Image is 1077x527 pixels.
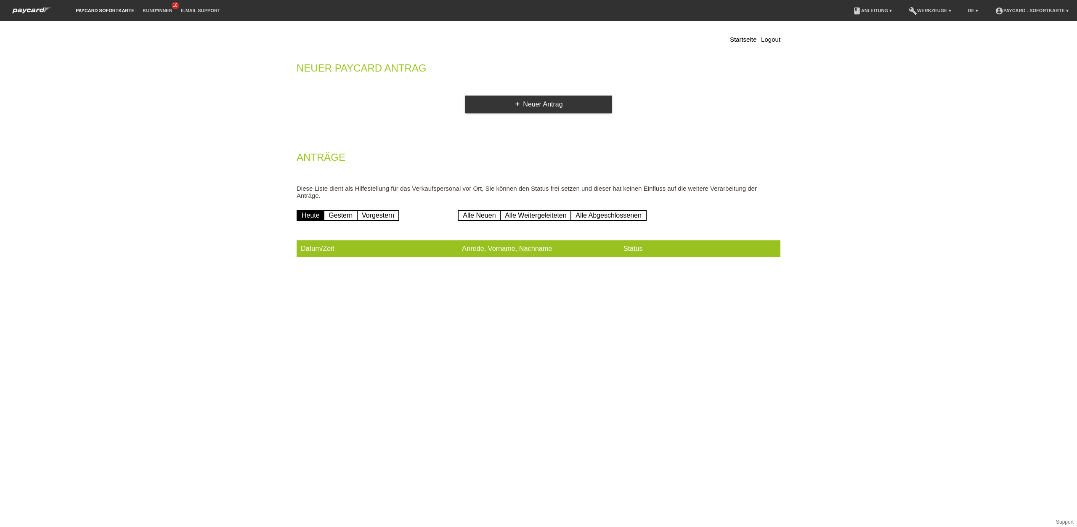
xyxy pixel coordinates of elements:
a: E-Mail Support [177,8,225,13]
a: buildWerkzeuge ▾ [905,8,955,13]
a: Alle Neuen [458,210,501,221]
a: Kund*innen [138,8,176,13]
a: account_circlepaycard - Sofortkarte ▾ [991,8,1073,13]
a: Startseite [730,36,756,43]
h2: Anträge [297,153,780,166]
span: 16 [172,2,179,9]
a: DE ▾ [964,8,982,13]
a: Alle Weitergeleiteten [500,210,571,221]
a: paycard Sofortkarte [72,8,138,13]
a: Support [1056,519,1074,525]
i: account_circle [995,7,1003,15]
i: build [909,7,917,15]
img: paycard Sofortkarte [8,6,55,15]
th: Anrede, Vorname, Nachname [458,240,619,257]
th: Datum/Zeit [297,240,458,257]
a: Vorgestern [357,210,399,221]
a: bookAnleitung ▾ [849,8,896,13]
h2: Neuer Paycard Antrag [297,64,780,77]
a: paycard Sofortkarte [8,10,55,16]
a: addNeuer Antrag [465,96,612,113]
i: book [853,7,861,15]
p: Diese Liste dient als Hilfestellung für das Verkaufspersonal vor Ort, Sie können den Status frei ... [297,185,780,199]
th: Status [619,240,780,257]
a: Heute [297,210,325,221]
a: Logout [761,36,780,43]
i: add [514,101,521,107]
a: Gestern [324,210,358,221]
a: Alle Abgeschlossenen [570,210,647,221]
